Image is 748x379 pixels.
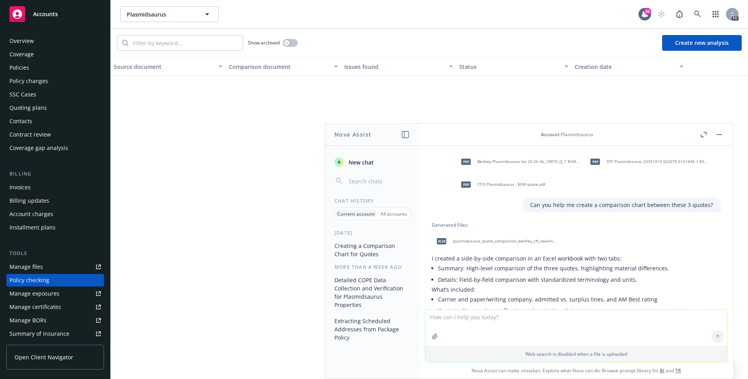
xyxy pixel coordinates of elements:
[331,274,413,311] button: Detailed COPE Data Collection and Verification for Plasmidsaurus Properties
[477,182,545,187] span: CTIS Plasmidsaurus - $5M quote.pdf
[347,158,374,166] span: New chat
[6,61,104,74] a: Policies
[438,305,687,316] li: Quote/policy numbers; effective and expiration dates
[572,57,687,76] button: Creation date
[6,88,104,101] a: SSC Cases
[438,274,687,285] li: Details: Field-by-field comparison with standardized terminology and units.
[437,238,446,244] span: xlsx
[325,229,419,236] div: [DATE]
[585,152,711,172] div: PdfCFC Plasmidsaurus 20251015 QUOTE 6161645 = $5M.Pdf
[6,261,104,273] a: Manage files
[122,40,128,46] svg: Search
[432,231,558,251] div: xlsxplasmidsaurus_quote_comparison_berkley_cfc_newline_[DATE].xlsx
[9,102,47,114] div: Quoting plans
[6,301,104,313] a: Manage certificates
[128,35,243,50] input: Filter by keyword...
[9,194,49,207] div: Billing updates
[432,254,687,263] p: I created a side-by-side comparison in an Excel workbook with two tabs:
[530,201,713,209] p: Can you help me create a comparison chart between these 3 quotes?
[9,88,36,101] div: SSC Cases
[120,6,219,22] button: Plasmidsaurus
[653,6,669,22] a: Start snowing
[334,130,371,139] h1: Nova Assist
[6,48,104,61] a: Coverage
[6,142,104,154] a: Coverage gap analysis
[325,198,419,204] div: Chat History
[6,314,104,327] a: Manage BORs
[9,142,68,154] div: Coverage gap analysis
[337,211,375,217] p: Current account
[432,222,721,228] div: Generated Files:
[660,367,664,374] a: BI
[6,274,104,287] a: Policy checking
[344,63,444,71] div: Issues found
[708,6,724,22] a: Switch app
[6,208,104,220] a: Account charges
[15,353,73,361] span: Open Client Navigator
[9,48,34,61] div: Coverage
[111,57,226,76] button: Source document
[127,10,195,18] span: Plasmidsaurus
[644,8,651,15] div: 26
[6,102,104,114] a: Quoting plans
[331,314,413,344] button: Extracting Scheduled Addresses from Package Policy
[459,63,559,71] div: Status
[9,314,46,327] div: Manage BORs
[456,175,547,194] div: pdfCTIS Plasmidsaurus - $5M quote.pdf
[9,208,53,220] div: Account charges
[226,57,341,76] button: Comparison document
[380,211,407,217] p: All accounts
[6,35,104,47] a: Overview
[9,301,61,313] div: Manage certificates
[347,176,410,187] input: Search chats
[331,239,413,261] button: Creating a Comparison Chart for Quotes
[9,221,56,234] div: Installment plans
[461,159,471,165] span: pdf
[6,221,104,234] a: Installment plans
[607,159,710,164] span: CFC Plasmidsaurus 20251015 QUOTE 6161645 = $5M.Pdf
[229,63,329,71] div: Comparison document
[9,128,51,141] div: Contract review
[6,327,104,340] a: Summary of insurance
[6,170,104,178] div: Billing
[6,194,104,207] a: Billing updates
[422,362,730,379] span: Nova Assist can make mistakes. Explore what Nova can do: Browse prompt library for and
[456,57,571,76] button: Status
[6,128,104,141] a: Contract review
[461,181,471,187] span: pdf
[6,115,104,128] a: Contacts
[6,250,104,257] div: Tools
[248,39,280,46] span: Show archived
[9,261,43,273] div: Manage files
[541,131,560,138] span: Account
[9,327,69,340] div: Summary of insurance
[6,181,104,194] a: Invoices
[9,75,48,87] div: Policy changes
[331,155,413,169] button: New chat
[690,6,705,22] a: Search
[9,181,31,194] div: Invoices
[590,159,600,165] span: Pdf
[6,3,104,25] a: Accounts
[6,287,104,300] a: Manage exposures
[9,115,32,128] div: Contacts
[6,75,104,87] a: Policy changes
[453,238,556,244] span: plasmidsaurus_quote_comparison_berkley_cfc_newline_[DATE].xlsx
[111,76,748,194] span: No results
[575,63,675,71] div: Creation date
[9,61,29,74] div: Policies
[9,287,59,300] div: Manage exposures
[477,159,581,164] span: Berkley Plasmidsaurus Inc 25-26 GL_18870_Q_1 $5M Option.pdf
[541,131,593,138] div: : Plasmidsaurus
[9,274,49,287] div: Policy checking
[675,367,681,374] a: TR
[325,264,419,270] div: More than a week ago
[456,152,582,172] div: pdfBerkley Plasmidsaurus Inc 25-26 GL_18870_Q_1 $5M Option.pdf
[438,294,687,305] li: Carrier and paper/writing company, admitted vs. surplus lines, and AM Best rating
[9,35,34,47] div: Overview
[432,285,687,294] p: What’s included:
[662,35,742,51] button: Create new analysis
[33,11,58,17] span: Accounts
[341,57,456,76] button: Issues found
